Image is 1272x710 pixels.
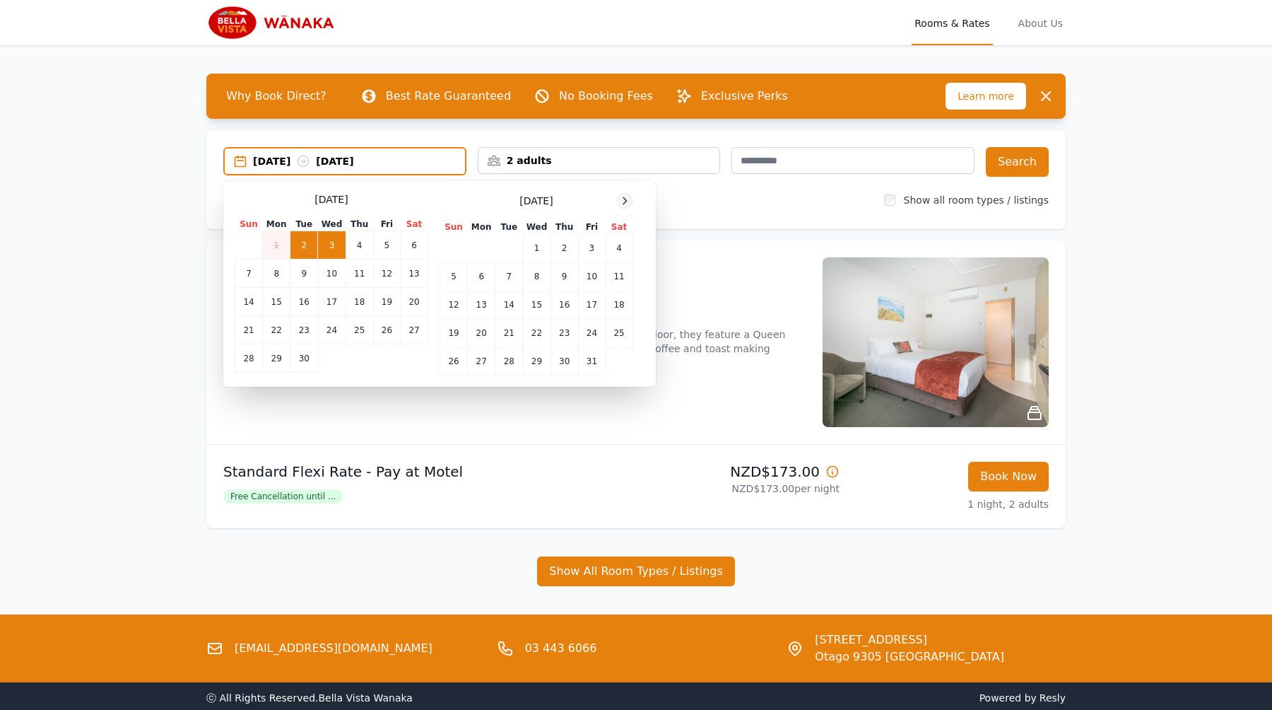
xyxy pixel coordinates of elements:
td: 17 [578,291,605,319]
td: 1 [523,234,550,262]
td: 5 [440,262,468,291]
td: 25 [606,319,633,347]
td: 30 [290,344,318,373]
td: 9 [550,262,578,291]
td: 2 [550,234,578,262]
td: 13 [401,260,428,288]
label: Show all room types / listings [904,194,1049,206]
th: Mon [468,221,495,234]
button: Search [986,147,1049,177]
p: Best Rate Guaranteed [386,88,511,105]
td: 12 [373,260,400,288]
a: 03 443 6066 [525,640,597,657]
td: 7 [495,262,523,291]
td: 27 [401,316,428,344]
td: 16 [290,288,318,316]
td: 12 [440,291,468,319]
td: 17 [318,288,346,316]
td: 6 [401,231,428,260]
td: 21 [235,316,263,344]
th: Sat [606,221,633,234]
td: 8 [523,262,550,291]
span: [DATE] [314,192,348,206]
td: 31 [578,347,605,376]
div: 2 adults [478,153,720,168]
td: 20 [468,319,495,347]
p: No Booking Fees [559,88,653,105]
th: Tue [495,221,523,234]
td: 24 [578,319,605,347]
p: NZD$173.00 per night [642,482,840,496]
td: 29 [263,344,290,373]
span: Free Cancellation until ... [223,489,343,504]
td: 13 [468,291,495,319]
td: 25 [346,316,373,344]
td: 28 [235,344,263,373]
span: Learn more [946,83,1026,110]
div: [DATE] [DATE] [253,154,465,168]
td: 30 [550,347,578,376]
th: Sun [440,221,468,234]
td: 27 [468,347,495,376]
span: [STREET_ADDRESS] [815,632,1004,648]
td: 20 [401,288,428,316]
td: 1 [263,231,290,260]
span: [DATE] [519,194,553,208]
td: 28 [495,347,523,376]
span: Powered by [642,691,1066,705]
span: ⓒ All Rights Reserved. Bella Vista Wanaka [206,692,413,704]
td: 11 [606,262,633,291]
td: 24 [318,316,346,344]
td: 26 [373,316,400,344]
th: Fri [373,218,400,231]
td: 10 [318,260,346,288]
td: 22 [263,316,290,344]
p: Standard Flexi Rate - Pay at Motel [223,462,630,482]
td: 14 [235,288,263,316]
th: Wed [523,221,550,234]
span: Otago 9305 [GEOGRAPHIC_DATA] [815,648,1004,665]
td: 15 [263,288,290,316]
td: 15 [523,291,550,319]
th: Fri [578,221,605,234]
th: Thu [550,221,578,234]
td: 4 [346,231,373,260]
th: Thu [346,218,373,231]
td: 26 [440,347,468,376]
td: 6 [468,262,495,291]
th: Wed [318,218,346,231]
a: [EMAIL_ADDRESS][DOMAIN_NAME] [235,640,432,657]
th: Tue [290,218,318,231]
th: Sat [401,218,428,231]
td: 8 [263,260,290,288]
td: 7 [235,260,263,288]
td: 14 [495,291,523,319]
th: Mon [263,218,290,231]
td: 3 [578,234,605,262]
td: 3 [318,231,346,260]
td: 23 [550,319,578,347]
p: NZD$173.00 [642,462,840,482]
td: 19 [440,319,468,347]
span: Why Book Direct? [215,82,338,110]
td: 22 [523,319,550,347]
td: 18 [346,288,373,316]
p: 1 night, 2 adults [851,497,1049,511]
td: 4 [606,234,633,262]
button: Book Now [968,462,1049,491]
td: 23 [290,316,318,344]
td: 11 [346,260,373,288]
td: 19 [373,288,400,316]
td: 10 [578,262,605,291]
td: 18 [606,291,633,319]
td: 9 [290,260,318,288]
td: 21 [495,319,523,347]
p: Exclusive Perks [701,88,788,105]
th: Sun [235,218,263,231]
img: Bella Vista Wanaka [206,6,342,40]
td: 5 [373,231,400,260]
td: 29 [523,347,550,376]
button: Show All Room Types / Listings [537,557,735,586]
a: Resly [1040,692,1066,704]
td: 2 [290,231,318,260]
